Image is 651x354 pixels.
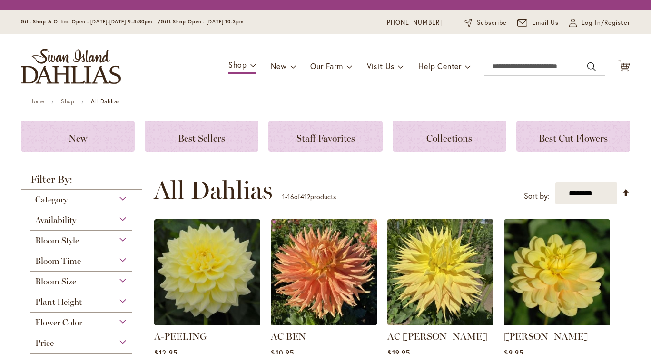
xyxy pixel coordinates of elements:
[154,176,273,204] span: All Dahlias
[282,189,336,204] p: - of products
[387,219,493,325] img: AC Jeri
[310,61,343,71] span: Our Farm
[35,317,82,328] span: Flower Color
[300,192,310,201] span: 412
[69,132,87,144] span: New
[154,331,207,342] a: A-PEELING
[35,215,76,225] span: Availability
[91,98,120,105] strong: All Dahlias
[21,49,121,84] a: store logo
[21,121,135,152] a: New
[35,276,76,287] span: Bloom Size
[145,121,258,152] a: Best Sellers
[504,318,610,327] a: AHOY MATEY
[367,61,395,71] span: Visit Us
[35,338,54,348] span: Price
[504,219,610,325] img: AHOY MATEY
[154,219,260,325] img: A-Peeling
[21,174,142,190] strong: Filter By:
[271,61,286,71] span: New
[393,121,506,152] a: Collections
[271,219,377,325] img: AC BEN
[35,297,82,307] span: Plant Height
[426,132,472,144] span: Collections
[178,132,225,144] span: Best Sellers
[282,192,285,201] span: 1
[287,192,294,201] span: 16
[268,121,382,152] a: Staff Favorites
[587,59,596,74] button: Search
[161,19,244,25] span: Gift Shop Open - [DATE] 10-3pm
[516,121,630,152] a: Best Cut Flowers
[532,18,559,28] span: Email Us
[504,331,589,342] a: [PERSON_NAME]
[477,18,507,28] span: Subscribe
[21,19,161,25] span: Gift Shop & Office Open - [DATE]-[DATE] 9-4:30pm /
[228,60,247,70] span: Shop
[418,61,462,71] span: Help Center
[271,318,377,327] a: AC BEN
[387,331,487,342] a: AC [PERSON_NAME]
[35,235,79,246] span: Bloom Style
[271,331,306,342] a: AC BEN
[385,18,442,28] a: [PHONE_NUMBER]
[296,132,355,144] span: Staff Favorites
[517,18,559,28] a: Email Us
[35,256,81,266] span: Bloom Time
[387,318,493,327] a: AC Jeri
[464,18,507,28] a: Subscribe
[61,98,74,105] a: Shop
[154,318,260,327] a: A-Peeling
[30,98,44,105] a: Home
[569,18,630,28] a: Log In/Register
[524,187,550,205] label: Sort by:
[35,194,68,205] span: Category
[539,132,608,144] span: Best Cut Flowers
[582,18,630,28] span: Log In/Register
